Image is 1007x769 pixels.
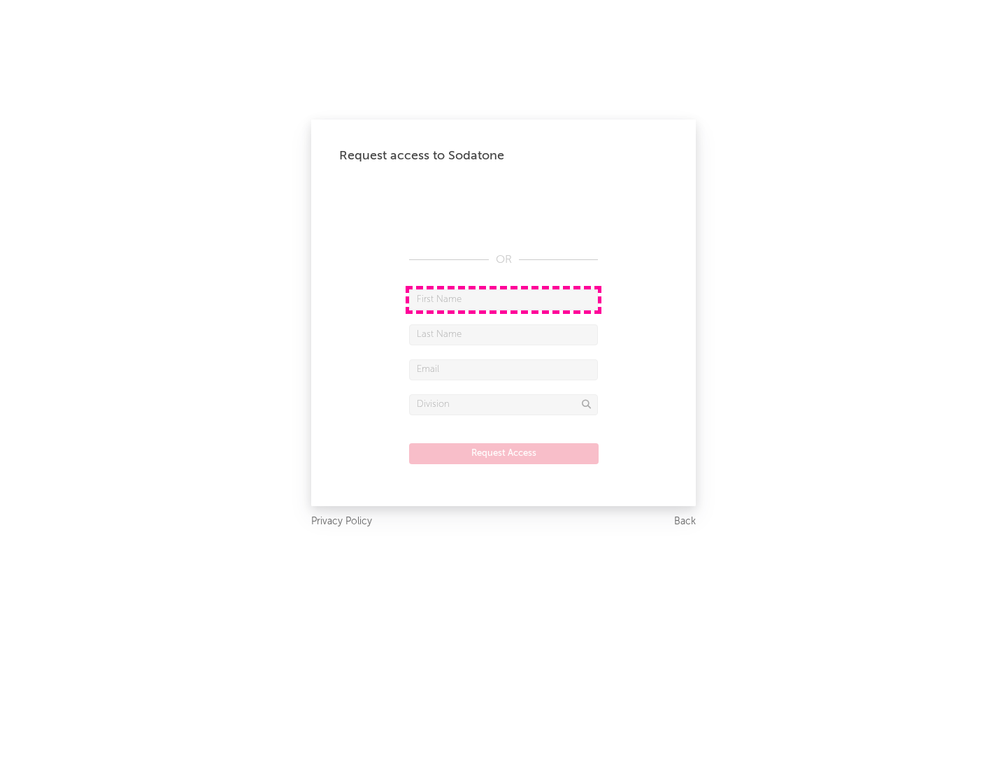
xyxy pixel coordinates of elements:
[409,252,598,268] div: OR
[339,148,668,164] div: Request access to Sodatone
[674,513,696,531] a: Back
[409,324,598,345] input: Last Name
[409,359,598,380] input: Email
[311,513,372,531] a: Privacy Policy
[409,443,599,464] button: Request Access
[409,289,598,310] input: First Name
[409,394,598,415] input: Division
